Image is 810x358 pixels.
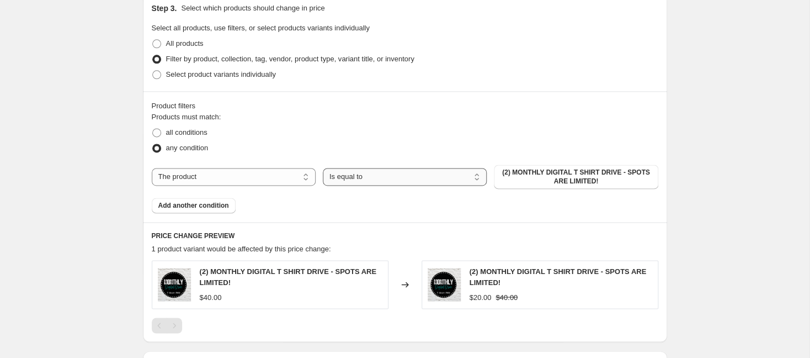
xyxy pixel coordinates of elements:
span: (2) MONTHLY DIGITAL T SHIRT DRIVE - SPOTS ARE LIMITED! [470,267,646,287]
span: Products must match: [152,113,221,121]
img: CustomWatermark_13_2274abc5-3c07-4c93-8083-092b8f933af7_80x.png [158,268,191,301]
span: any condition [166,144,209,152]
h6: PRICE CHANGE PREVIEW [152,231,658,240]
span: 1 product variant would be affected by this price change: [152,245,331,253]
span: $20.00 [470,293,492,301]
span: Filter by product, collection, tag, vendor, product type, variant title, or inventory [166,55,414,63]
button: (2) MONTHLY DIGITAL T SHIRT DRIVE - SPOTS ARE LIMITED! [494,165,658,189]
span: Select product variants individually [166,70,276,78]
img: CustomWatermark_13_2274abc5-3c07-4c93-8083-092b8f933af7_80x.png [428,268,461,301]
h2: Step 3. [152,3,177,14]
span: $40.00 [200,293,222,301]
nav: Pagination [152,318,182,333]
p: Select which products should change in price [181,3,324,14]
span: (2) MONTHLY DIGITAL T SHIRT DRIVE - SPOTS ARE LIMITED! [500,168,651,186]
button: Add another condition [152,198,236,213]
span: All products [166,39,204,48]
span: $40.00 [495,293,518,301]
span: Add another condition [158,201,229,210]
span: all conditions [166,128,207,136]
div: Product filters [152,101,658,112]
span: (2) MONTHLY DIGITAL T SHIRT DRIVE - SPOTS ARE LIMITED! [200,267,376,287]
span: Select all products, use filters, or select products variants individually [152,24,370,32]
